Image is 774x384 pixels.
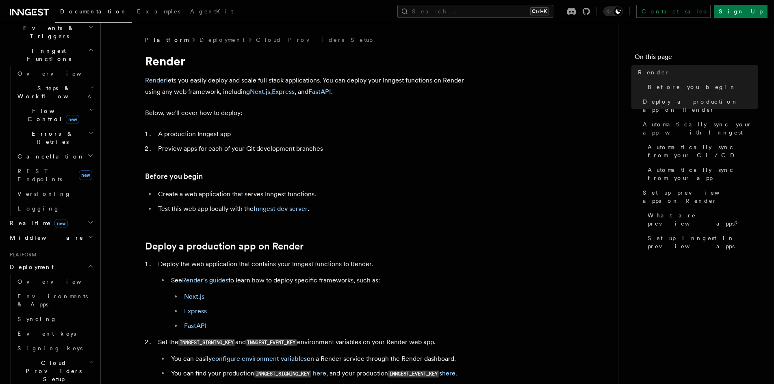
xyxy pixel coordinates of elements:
[7,230,95,245] button: Middleware
[132,2,185,22] a: Examples
[7,24,89,40] span: Events & Triggers
[254,205,308,213] a: Inngest dev server
[17,191,71,197] span: Versioning
[17,316,57,322] span: Syncing
[17,293,88,308] span: Environments & Apps
[635,65,758,80] a: Render
[256,36,373,44] a: Cloud Providers Setup
[156,189,470,200] li: Create a web application that serves Inngest functions.
[7,47,88,63] span: Inngest Functions
[313,369,326,377] a: here
[14,149,95,164] button: Cancellation
[308,88,331,95] a: FastAPI
[7,260,95,274] button: Deployment
[145,171,203,182] a: Before you begin
[54,219,68,228] span: new
[184,293,204,300] a: Next.js
[137,8,180,15] span: Examples
[644,208,758,231] a: What are preview apps?
[14,66,95,81] a: Overview
[17,168,62,182] span: REST Endpoints
[17,330,76,337] span: Event keys
[14,359,90,383] span: Cloud Providers Setup
[55,2,132,23] a: Documentation
[156,258,470,332] li: Deploy the web application that contains your Inngest functions to Render.
[644,80,758,94] a: Before you begin
[190,8,233,15] span: AgentKit
[7,21,95,43] button: Events & Triggers
[178,339,235,346] code: INNGEST_SIGNING_KEY
[246,339,297,346] code: INNGEST_EVENT_KEY
[156,128,470,140] li: A production Inngest app
[145,36,188,44] span: Platform
[14,289,95,312] a: Environments & Apps
[14,164,95,187] a: REST Endpointsnew
[7,216,95,230] button: Realtimenew
[66,115,79,124] span: new
[14,312,95,326] a: Syncing
[212,355,307,362] a: configure environment variables
[254,371,311,377] code: INNGEST_SIGNING_KEY
[14,187,95,201] a: Versioning
[14,104,95,126] button: Flow Controlnew
[640,94,758,117] a: Deploy a production app on Render
[648,166,758,182] span: Automatically sync from your app
[7,43,95,66] button: Inngest Functions
[644,231,758,254] a: Set up Inngest in preview apps
[156,203,470,215] li: Test this web app locally with the .
[14,152,85,161] span: Cancellation
[17,70,101,77] span: Overview
[145,241,304,252] a: Deploy a production app on Render
[14,274,95,289] a: Overview
[635,52,758,65] h4: On this page
[14,81,95,104] button: Steps & Workflows
[648,211,758,228] span: What are preview apps?
[185,2,238,22] a: AgentKit
[14,107,89,123] span: Flow Control
[14,341,95,356] a: Signing keys
[7,66,95,216] div: Inngest Functions
[79,170,92,180] span: new
[643,98,758,114] span: Deploy a production app on Render
[648,83,736,91] span: Before you begin
[530,7,549,15] kbd: Ctrl+K
[17,278,101,285] span: Overview
[156,336,470,380] li: Set the and environment variables on your Render web app.
[397,5,553,18] button: Search...Ctrl+K
[640,117,758,140] a: Automatically sync your app with Inngest
[7,234,84,242] span: Middleware
[643,189,758,205] span: Set up preview apps on Render
[638,68,670,76] span: Render
[14,84,91,100] span: Steps & Workflows
[17,345,82,351] span: Signing keys
[14,201,95,216] a: Logging
[648,143,758,159] span: Automatically sync from your CI/CD
[603,7,623,16] button: Toggle dark mode
[169,368,470,380] li: You can find your production , and your production s .
[17,205,60,212] span: Logging
[643,120,758,137] span: Automatically sync your app with Inngest
[714,5,767,18] a: Sign Up
[648,234,758,250] span: Set up Inngest in preview apps
[60,8,127,15] span: Documentation
[14,326,95,341] a: Event keys
[636,5,711,18] a: Contact sales
[644,163,758,185] a: Automatically sync from your app
[7,219,68,227] span: Realtime
[644,140,758,163] a: Automatically sync from your CI/CD
[388,371,439,377] code: INNGEST_EVENT_KEY
[14,130,88,146] span: Errors & Retries
[272,88,295,95] a: Express
[7,263,54,271] span: Deployment
[250,88,270,95] a: Next.js
[145,54,470,68] h1: Render
[442,369,455,377] a: here
[169,353,470,364] li: You can easily on a Render service through the Render dashboard.
[145,107,470,119] p: Below, we'll cover how to deploy:
[182,276,228,284] a: Render's guides
[184,322,207,330] a: FastAPI
[184,307,207,315] a: Express
[14,126,95,149] button: Errors & Retries
[156,143,470,154] li: Preview apps for each of your Git development branches
[199,36,245,44] a: Deployment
